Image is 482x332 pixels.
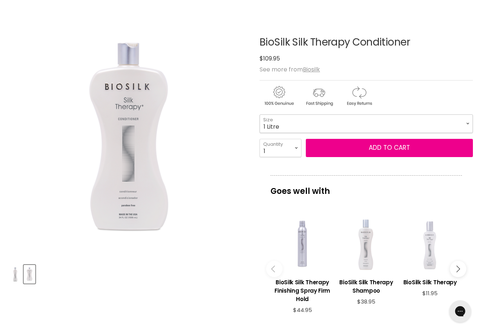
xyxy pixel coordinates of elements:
h3: BioSilk Silk Therapy [402,278,458,286]
img: BioSilk Silk Therapy Conditioner [24,266,35,283]
img: genuine.gif [260,85,298,107]
a: View product:BioSilk Silk Therapy [402,273,458,290]
div: BioSilk Silk Therapy Conditioner image. Click or Scroll to Zoom. [9,19,248,258]
a: View product:BioSilk Silk Therapy Finishing Spray Firm Hold [274,273,331,307]
img: BioSilk Silk Therapy Conditioner [10,266,21,283]
a: View product:BioSilk Silk Therapy Shampoo [338,273,394,298]
button: Add to cart [306,139,473,157]
iframe: Gorgias live chat messenger [446,298,475,325]
select: Quantity [260,139,301,157]
span: $109.95 [260,54,280,63]
img: returns.gif [340,85,378,107]
h3: BioSilk Silk Therapy Finishing Spray Firm Hold [274,278,331,303]
p: Goes well with [270,175,462,199]
img: shipping.gif [300,85,338,107]
h3: BioSilk Silk Therapy Shampoo [338,278,394,295]
span: See more from [260,65,320,74]
span: $11.95 [422,289,438,297]
button: BioSilk Silk Therapy Conditioner [9,265,21,284]
div: Product thumbnails [8,263,249,284]
span: $38.95 [357,298,375,305]
a: Biosilk [303,65,320,74]
span: $44.95 [293,306,312,314]
h1: BioSilk Silk Therapy Conditioner [260,37,473,48]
